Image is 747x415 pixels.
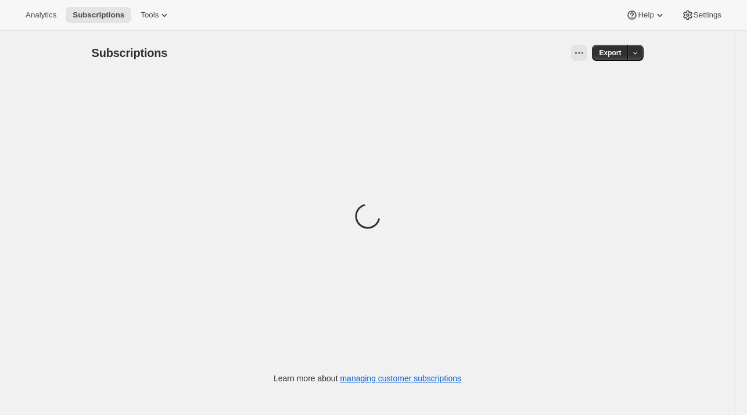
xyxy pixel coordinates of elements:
[19,7,63,23] button: Analytics
[73,10,124,20] span: Subscriptions
[619,7,672,23] button: Help
[141,10,159,20] span: Tools
[694,10,721,20] span: Settings
[274,373,461,384] p: Learn more about
[675,7,728,23] button: Settings
[92,46,168,59] span: Subscriptions
[340,374,461,383] a: managing customer subscriptions
[66,7,131,23] button: Subscriptions
[638,10,653,20] span: Help
[592,45,628,61] button: Export
[571,45,587,61] button: View actions for Subscriptions
[26,10,56,20] span: Analytics
[134,7,177,23] button: Tools
[599,48,621,58] span: Export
